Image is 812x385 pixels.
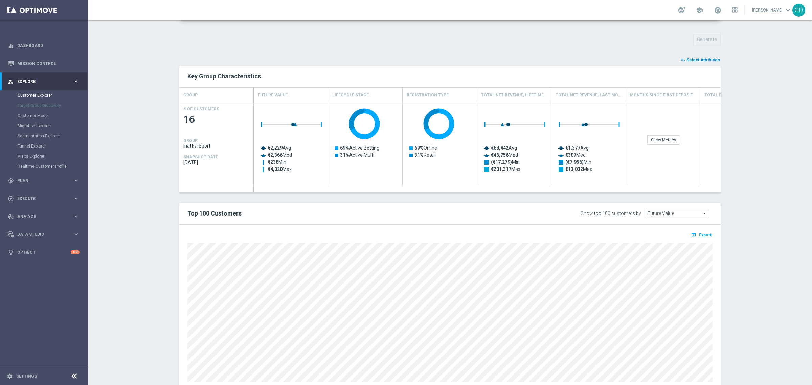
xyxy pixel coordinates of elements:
[73,213,80,220] i: keyboard_arrow_right
[340,152,374,158] text: Active Multi
[407,89,449,101] h4: Registration Type
[18,143,70,149] a: Funnel Explorer
[491,152,509,158] tspan: €46,756
[491,159,520,165] text: Min
[8,178,14,184] i: gps_fixed
[18,164,70,169] a: Realtime Customer Profile
[414,145,424,151] tspan: 69%
[73,195,80,202] i: keyboard_arrow_right
[690,230,713,239] button: open_in_browser Export
[581,211,641,217] div: Show top 100 customers by
[7,61,80,66] button: Mission Control
[7,196,80,201] button: play_circle_outline Execute keyboard_arrow_right
[18,151,87,161] div: Visits Explorer
[7,250,80,255] button: lightbulb Optibot +10
[565,159,584,165] tspan: (€7,956)
[187,209,490,218] h2: Top 100 Customers
[7,214,80,219] button: track_changes Analyze keyboard_arrow_right
[183,138,198,143] h4: GROUP
[187,72,713,81] h2: Key Group Characteristics
[18,113,70,118] a: Customer Model
[340,145,379,151] text: Active Betting
[565,152,586,158] text: Med
[332,89,369,101] h4: Lifecycle Stage
[17,179,73,183] span: Plan
[183,113,250,126] span: 16
[17,197,73,201] span: Execute
[268,166,292,172] text: Max
[686,58,720,62] span: Select Attributes
[258,89,288,101] h4: Future Value
[8,243,80,261] div: Optibot
[681,58,685,62] i: playlist_add_check
[268,166,283,172] tspan: €4,020
[8,213,14,220] i: track_changes
[18,100,87,111] div: Target Group Discovery
[8,213,73,220] div: Analyze
[71,250,80,254] div: +10
[268,145,283,151] tspan: €2,229
[491,145,509,151] tspan: €68,442
[17,54,80,72] a: Mission Control
[17,80,73,84] span: Explore
[183,143,250,149] span: Inattivi Sport
[8,178,73,184] div: Plan
[8,78,73,85] div: Explore
[491,166,520,172] text: Max
[696,6,703,14] span: school
[7,232,80,237] button: Data Studio keyboard_arrow_right
[630,89,693,101] h4: Months Since First Deposit
[7,178,80,183] button: gps_fixed Plan keyboard_arrow_right
[491,145,517,151] text: Avg
[565,145,589,151] text: Avg
[414,152,436,158] text: Retail
[340,152,349,158] tspan: 31%
[16,374,37,378] a: Settings
[18,121,87,131] div: Migration Explorer
[8,196,14,202] i: play_circle_outline
[183,155,218,159] h4: SNAPSHOT DATE
[73,231,80,237] i: keyboard_arrow_right
[565,166,592,172] text: Max
[414,145,437,151] text: Online
[647,135,680,145] div: Show Metrics
[691,232,698,237] i: open_in_browser
[183,89,198,101] h4: GROUP
[183,160,250,165] span: 2025-10-14
[18,90,87,100] div: Customer Explorer
[565,152,576,158] tspan: €307
[8,54,80,72] div: Mission Control
[268,159,286,165] text: Min
[18,123,70,129] a: Migration Explorer
[18,93,70,98] a: Customer Explorer
[8,231,73,237] div: Data Studio
[17,214,73,219] span: Analyze
[268,152,283,158] tspan: €2,366
[699,233,712,237] span: Export
[556,89,622,101] h4: Total Net Revenue, Last Month
[18,141,87,151] div: Funnel Explorer
[73,177,80,184] i: keyboard_arrow_right
[784,6,792,14] span: keyboard_arrow_down
[7,373,13,379] i: settings
[17,232,73,236] span: Data Studio
[268,145,291,151] text: Avg
[18,111,87,121] div: Customer Model
[565,166,583,172] tspan: €13,032
[8,249,14,255] i: lightbulb
[8,196,73,202] div: Execute
[7,43,80,48] button: equalizer Dashboard
[491,166,511,172] tspan: €201,317
[704,89,770,101] h4: Total Deposit Amount, Lifetime
[565,145,580,151] tspan: €1,377
[565,159,591,165] text: Min
[693,33,721,46] button: Generate
[18,133,70,139] a: Segmentation Explorer
[268,152,292,158] text: Med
